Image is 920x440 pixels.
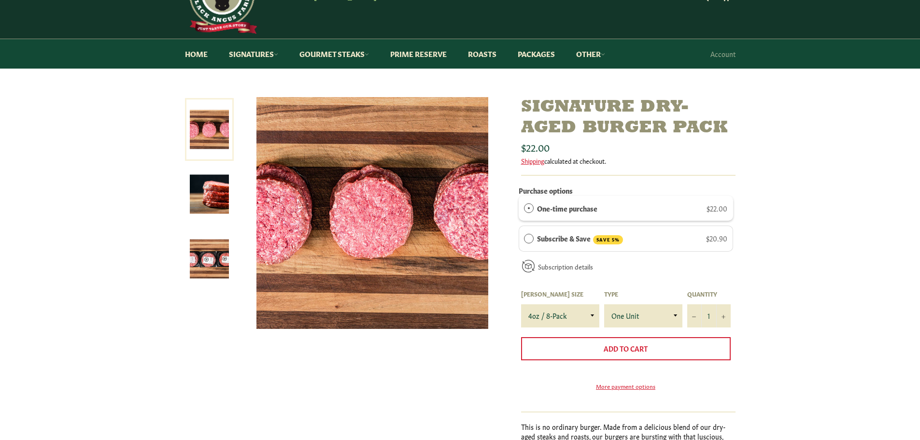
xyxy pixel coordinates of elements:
[521,382,731,390] a: More payment options
[190,175,229,214] img: Signature Dry-Aged Burger Pack
[508,39,565,69] a: Packages
[604,290,682,298] label: Type
[521,140,550,154] span: $22.00
[687,290,731,298] label: Quantity
[524,203,534,213] div: One-time purchase
[687,304,702,327] button: Reduce item quantity by one
[175,39,217,69] a: Home
[706,40,740,68] a: Account
[256,97,488,329] img: Signature Dry-Aged Burger Pack
[593,235,623,244] span: SAVE 5%
[521,156,736,165] div: calculated at checkout.
[519,185,573,195] label: Purchase options
[537,233,623,244] label: Subscribe & Save
[190,240,229,279] img: Signature Dry-Aged Burger Pack
[381,39,456,69] a: Prime Reserve
[524,233,534,243] div: Subscribe & Save
[716,304,731,327] button: Increase item quantity by one
[537,203,597,213] label: One-time purchase
[290,39,379,69] a: Gourmet Steaks
[706,233,727,243] span: $20.90
[219,39,288,69] a: Signatures
[566,39,615,69] a: Other
[521,97,736,139] h1: Signature Dry-Aged Burger Pack
[521,156,544,165] a: Shipping
[458,39,506,69] a: Roasts
[604,343,648,353] span: Add to Cart
[538,262,593,271] a: Subscription details
[707,203,727,213] span: $22.00
[521,290,599,298] label: [PERSON_NAME] Size
[521,337,731,360] button: Add to Cart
